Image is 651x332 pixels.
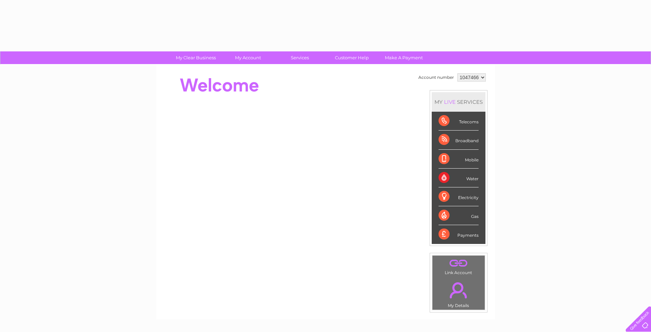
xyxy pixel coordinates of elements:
a: My Account [220,51,276,64]
a: . [434,278,483,302]
div: Telecoms [439,112,479,131]
div: Payments [439,225,479,244]
div: Gas [439,206,479,225]
td: Account number [417,72,456,83]
div: Water [439,169,479,187]
a: My Clear Business [168,51,224,64]
a: . [434,257,483,269]
div: Mobile [439,150,479,169]
td: Link Account [432,255,485,277]
div: LIVE [443,99,457,105]
div: MY SERVICES [432,92,485,112]
a: Customer Help [324,51,380,64]
a: Services [272,51,328,64]
td: My Details [432,276,485,310]
div: Electricity [439,187,479,206]
a: Make A Payment [376,51,432,64]
div: Broadband [439,131,479,149]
